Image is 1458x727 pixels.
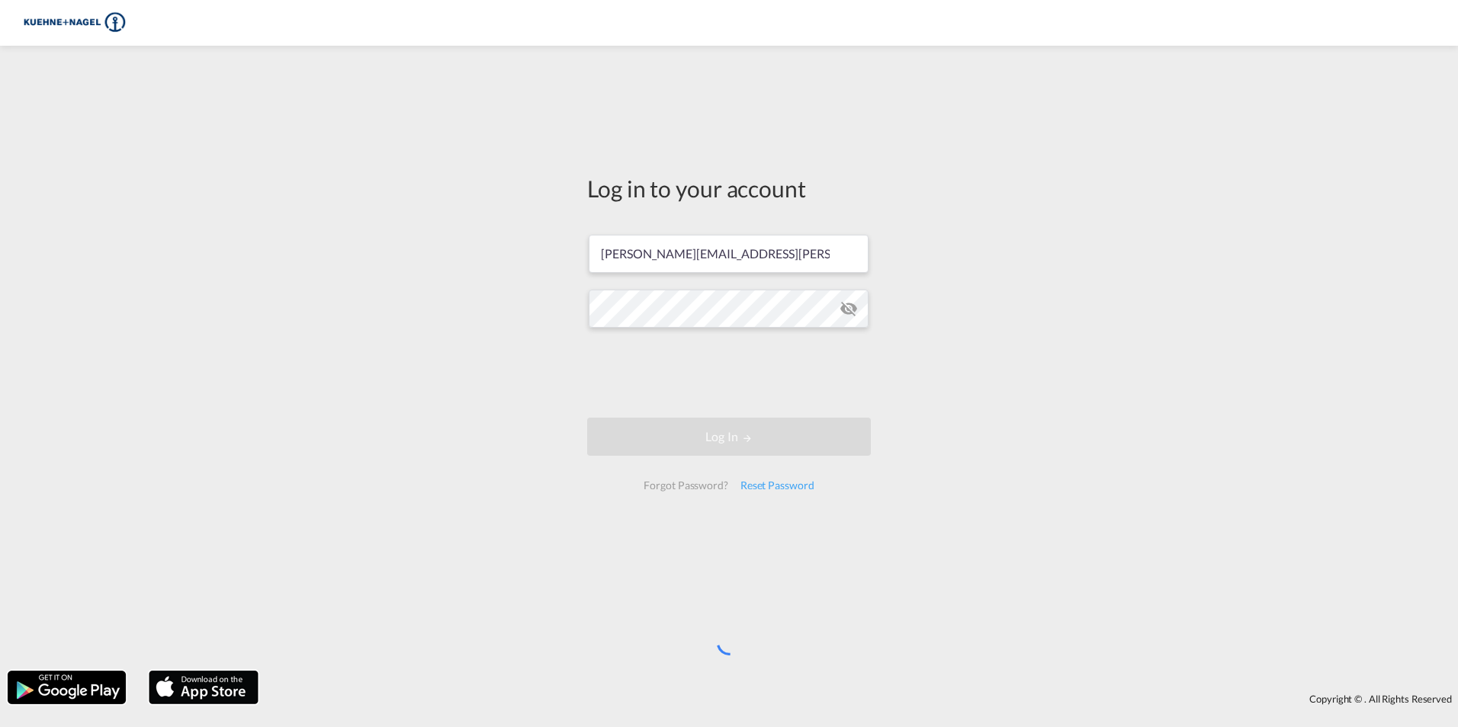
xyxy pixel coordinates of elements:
div: Reset Password [734,472,821,499]
img: 36441310f41511efafde313da40ec4a4.png [23,6,126,40]
iframe: reCAPTCHA [613,343,845,402]
input: Enter email/phone number [589,235,869,273]
button: LOGIN [587,418,871,456]
div: Log in to your account [587,172,871,204]
img: apple.png [147,669,260,706]
img: google.png [6,669,127,706]
md-icon: icon-eye-off [840,299,858,318]
div: Copyright © . All Rights Reserved [266,686,1458,712]
div: Forgot Password? [637,472,734,499]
